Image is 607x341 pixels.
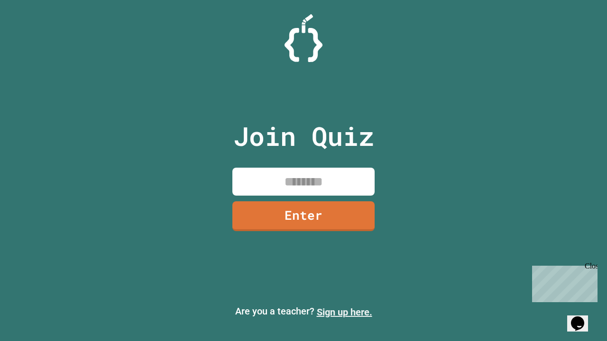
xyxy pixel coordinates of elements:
p: Join Quiz [233,117,374,156]
iframe: chat widget [567,303,598,332]
a: Enter [232,201,375,231]
p: Are you a teacher? [8,304,599,319]
img: Logo.svg [285,14,322,62]
iframe: chat widget [528,262,598,302]
div: Chat with us now!Close [4,4,65,60]
a: Sign up here. [317,306,372,318]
